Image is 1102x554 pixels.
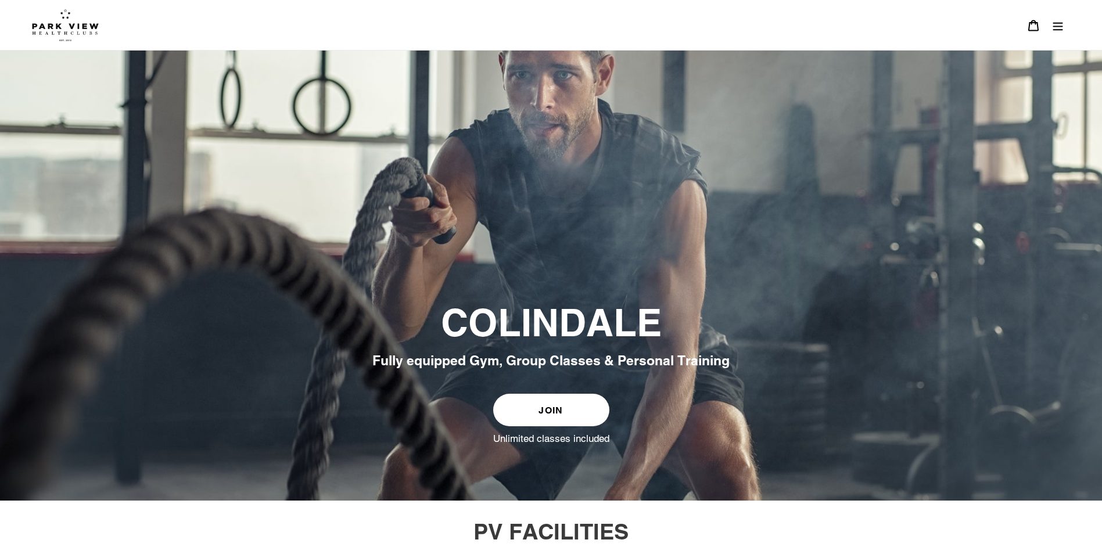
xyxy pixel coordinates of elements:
[32,9,99,41] img: Park view health clubs is a gym near you.
[1046,13,1070,38] button: Menu
[235,518,868,545] h2: PV FACILITIES
[493,432,609,445] label: Unlimited classes included
[235,301,868,346] h2: COLINDALE
[493,394,609,426] a: JOIN
[372,352,730,368] span: Fully equipped Gym, Group Classes & Personal Training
